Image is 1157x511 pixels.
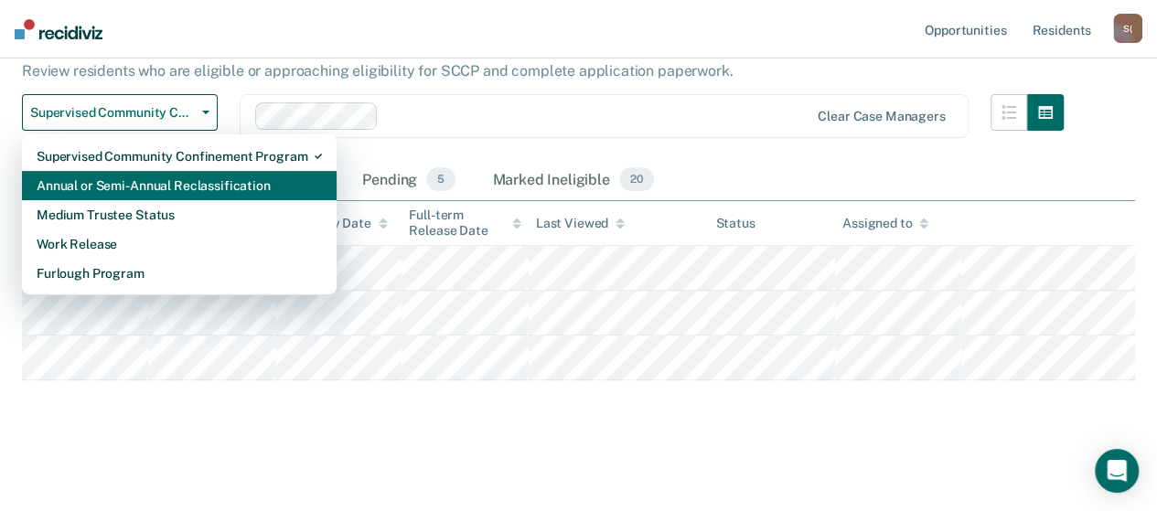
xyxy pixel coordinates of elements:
div: Marked Ineligible20 [488,160,657,200]
div: Pending5 [359,160,459,200]
img: Recidiviz [15,19,102,39]
div: Annual or Semi-Annual Reclassification [37,171,322,200]
button: S( [1113,14,1142,43]
span: Supervised Community Confinement Program [30,105,195,121]
span: 20 [619,167,654,191]
div: S ( [1113,14,1142,43]
div: Clear case managers [818,109,945,124]
div: Furlough Program [37,259,322,288]
div: Supervised Community Confinement Program [37,142,322,171]
span: 5 [426,167,455,191]
button: Supervised Community Confinement Program [22,94,218,131]
div: Medium Trustee Status [37,200,322,229]
div: Assigned to [842,216,928,231]
div: Open Intercom Messenger [1095,449,1139,493]
div: Work Release [37,229,322,259]
div: Last Viewed [536,216,625,231]
div: Full-term Release Date [409,208,520,239]
div: Status [715,216,755,231]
